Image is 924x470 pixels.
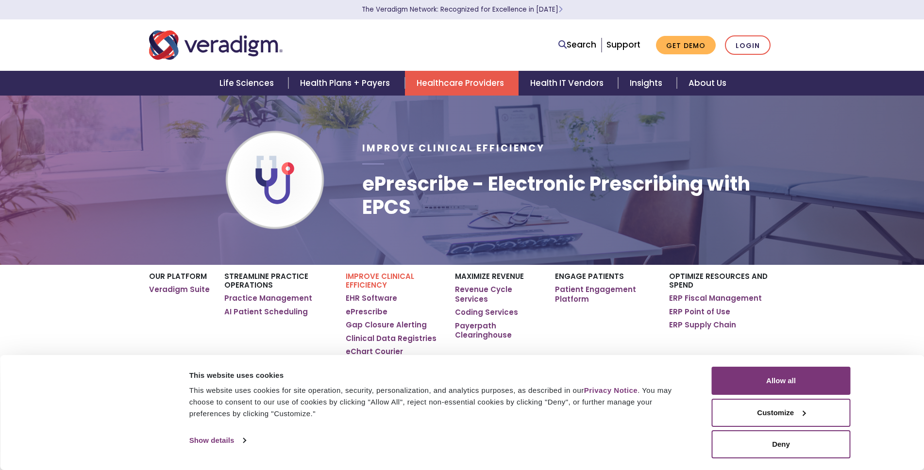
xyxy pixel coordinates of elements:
a: ERP Point of Use [669,307,730,317]
h1: ePrescribe - Electronic Prescribing with EPCS [362,172,775,219]
a: Gap Closure Alerting [346,320,427,330]
a: Veradigm Suite [149,285,210,294]
div: This website uses cookies for site operation, security, personalization, and analytics purposes, ... [189,385,690,420]
a: Support [606,39,640,50]
a: eChart Courier [346,347,403,357]
a: Health Plans + Payers [288,71,404,96]
a: Search [558,38,596,51]
button: Customize [712,399,851,427]
a: Coding Services [455,308,518,317]
a: Life Sciences [208,71,288,96]
a: EHR Software [346,293,397,303]
a: Show details [189,433,246,448]
span: Learn More [558,5,563,14]
button: Deny [712,430,851,458]
button: Allow all [712,367,851,395]
a: Health IT Vendors [519,71,618,96]
a: About Us [677,71,738,96]
a: Practice Management [224,293,312,303]
a: Get Demo [656,36,716,55]
a: Insights [618,71,677,96]
a: ERP Supply Chain [669,320,736,330]
a: ERP Fiscal Management [669,293,762,303]
a: Healthcare Providers [405,71,519,96]
a: Patient Engagement Platform [555,285,655,304]
a: Privacy Notice [584,386,638,394]
a: The Veradigm Network: Recognized for Excellence in [DATE]Learn More [362,5,563,14]
span: Improve Clinical Efficiency [362,142,545,155]
a: ePrescribe [346,307,387,317]
a: AI Patient Scheduling [224,307,308,317]
img: Veradigm logo [149,29,283,61]
div: This website uses cookies [189,370,690,381]
a: Clinical Data Registries [346,334,437,343]
a: Payerpath Clearinghouse [455,321,540,340]
a: Revenue Cycle Services [455,285,540,304]
a: Login [725,35,771,55]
